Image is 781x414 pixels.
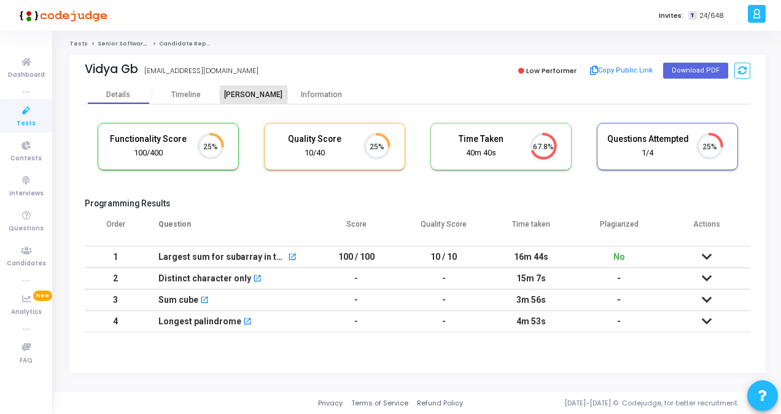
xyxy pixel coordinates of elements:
[11,307,42,318] span: Analytics
[243,318,252,327] mat-icon: open_in_new
[144,66,258,76] div: [EMAIL_ADDRESS][DOMAIN_NAME]
[85,311,146,332] td: 4
[617,295,621,305] span: -
[85,268,146,289] td: 2
[9,189,44,199] span: Interviews
[69,40,766,48] nav: breadcrumb
[663,63,728,79] button: Download PDF
[15,3,107,28] img: logo
[659,10,683,21] label: Invites:
[107,134,190,144] h5: Functionality Score
[613,252,625,262] span: No
[440,134,523,144] h5: Time Taken
[85,212,146,246] th: Order
[463,398,766,408] div: [DATE]-[DATE] © Codejudge, for better recruitment.
[488,289,575,311] td: 3m 56s
[288,254,297,262] mat-icon: open_in_new
[607,147,689,159] div: 1/4
[274,147,356,159] div: 10/40
[313,268,400,289] td: -
[617,273,621,283] span: -
[98,40,198,47] a: Senior Software Engineer Test C
[159,40,216,47] span: Candidate Report
[33,291,52,301] span: New
[400,212,488,246] th: Quality Score
[200,297,209,305] mat-icon: open_in_new
[313,246,400,268] td: 100 / 100
[440,147,523,159] div: 40m 40s
[313,289,400,311] td: -
[287,90,355,100] div: Information
[586,61,657,80] button: Copy Public Link
[400,246,488,268] td: 10 / 10
[158,247,286,267] div: Largest sum for subarray in the array
[488,268,575,289] td: 15m 7s
[146,212,313,246] th: Question
[417,398,463,408] a: Refund Policy
[10,154,42,164] span: Contests
[17,119,36,129] span: Tests
[69,40,88,47] a: Tests
[9,224,44,234] span: Questions
[274,134,356,144] h5: Quality Score
[488,246,575,268] td: 16m 44s
[85,198,750,209] h5: Programming Results
[699,10,724,21] span: 24/648
[85,246,146,268] td: 1
[488,212,575,246] th: Time taken
[688,11,696,20] span: T
[607,134,689,144] h5: Questions Attempted
[171,90,201,100] div: Timeline
[400,289,488,311] td: -
[8,70,45,80] span: Dashboard
[313,311,400,332] td: -
[351,398,408,408] a: Terms of Service
[575,212,663,246] th: Plagiarized
[220,90,287,100] div: [PERSON_NAME]
[318,398,343,408] a: Privacy
[253,275,262,284] mat-icon: open_in_new
[400,268,488,289] td: -
[158,268,251,289] div: Distinct character only
[617,316,621,326] span: -
[526,66,577,76] span: Low Performer
[313,212,400,246] th: Score
[107,147,190,159] div: 100/400
[85,62,138,76] div: Vidya Gb
[85,289,146,311] td: 3
[20,356,33,366] span: FAQ
[7,259,46,269] span: Candidates
[158,290,198,310] div: Sum cube
[158,311,241,332] div: Longest palindrome
[106,90,130,100] div: Details
[488,311,575,332] td: 4m 53s
[400,311,488,332] td: -
[662,212,750,246] th: Actions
